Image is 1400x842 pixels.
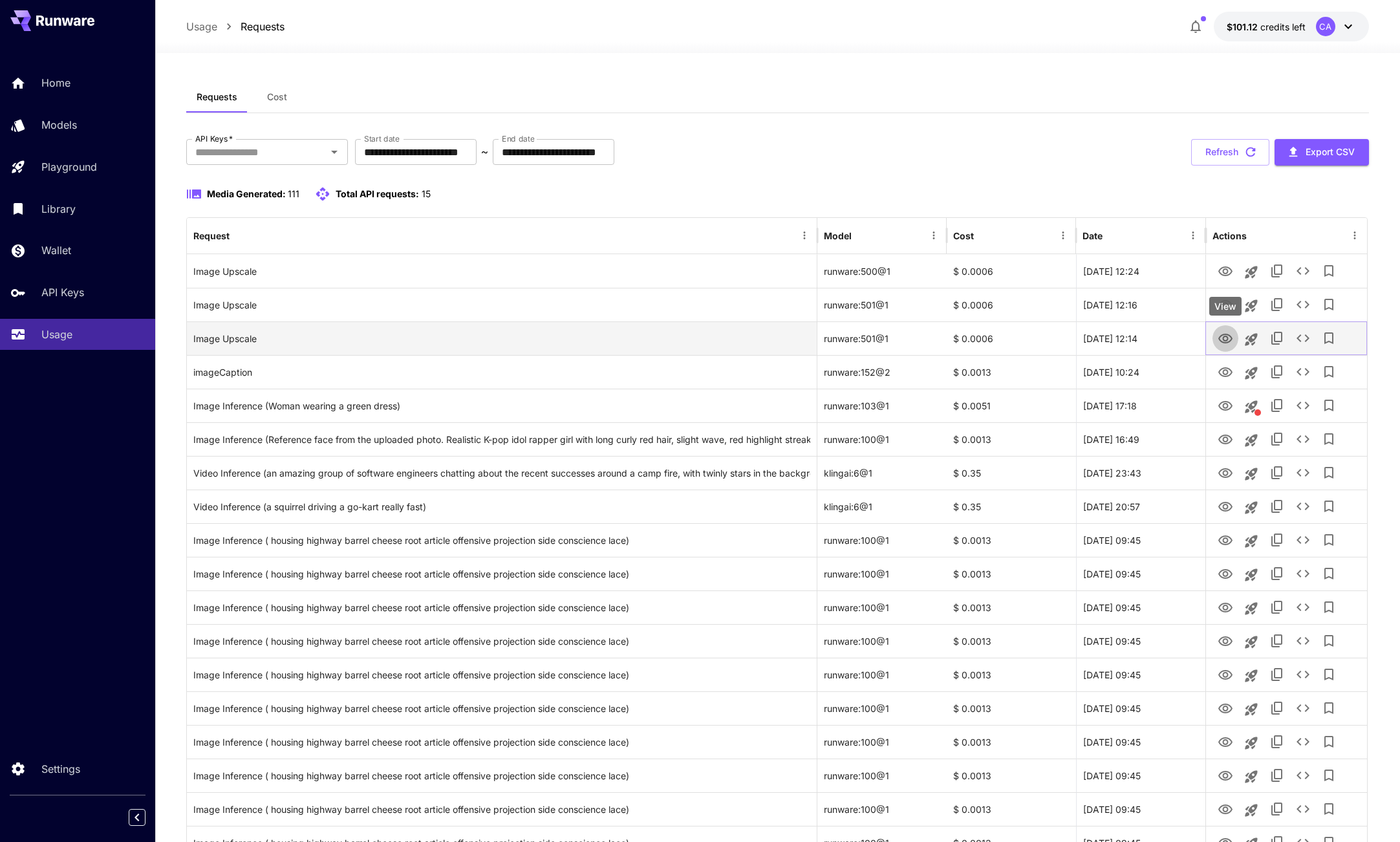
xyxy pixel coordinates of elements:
[947,523,1076,557] div: $ 0.0013
[193,288,810,321] div: Click to copy prompt
[1076,759,1205,792] div: 23 Sep, 2025 09:45
[947,355,1076,389] div: $ 0.0013
[1076,254,1205,288] div: 26 Sep, 2025 12:24
[817,523,947,557] div: runware:100@1
[1238,461,1264,487] button: Launch in playground
[1290,426,1316,452] button: See details
[193,726,810,759] div: Click to copy prompt
[817,624,947,658] div: runware:100@1
[241,19,285,34] a: Requests
[1212,661,1238,687] button: View
[1346,226,1364,244] button: Menu
[1212,627,1238,654] button: View
[817,759,947,792] div: runware:100@1
[1238,696,1264,722] button: Launch in playground
[1264,493,1290,519] button: Copy TaskUUID
[1290,359,1316,385] button: See details
[1238,663,1264,689] button: Launch in playground
[1316,258,1342,284] button: Add to library
[1316,527,1342,553] button: Add to library
[947,624,1076,658] div: $ 0.0013
[947,456,1076,490] div: $ 0.35
[325,143,343,161] button: Open
[1264,662,1290,687] button: Copy TaskUUID
[1076,523,1205,557] div: 23 Sep, 2025 09:45
[193,322,810,355] div: Click to copy prompt
[193,692,810,725] div: Click to copy prompt
[186,19,217,34] p: Usage
[41,285,84,300] p: API Keys
[947,759,1076,792] div: $ 0.0013
[1238,293,1264,319] button: Launch in playground
[231,226,249,244] button: Sort
[1212,493,1238,519] button: View
[1076,288,1205,321] div: 26 Sep, 2025 12:16
[193,759,810,792] div: Click to copy prompt
[1212,426,1238,452] button: View
[947,658,1076,691] div: $ 0.0013
[947,725,1076,759] div: $ 0.0013
[1076,321,1205,355] div: 26 Sep, 2025 12:14
[1290,628,1316,654] button: See details
[817,658,947,691] div: runware:100@1
[1290,460,1316,486] button: See details
[207,188,286,199] span: Media Generated:
[1238,797,1264,823] button: Launch in playground
[1290,729,1316,755] button: See details
[1238,327,1264,352] button: Launch in playground
[1316,561,1342,587] button: Add to library
[422,188,431,199] span: 15
[1316,493,1342,519] button: Add to library
[1260,21,1306,32] span: credits left
[1264,729,1290,755] button: Copy TaskUUID
[947,389,1076,422] div: $ 0.0051
[1264,258,1290,284] button: Copy TaskUUID
[1264,796,1290,822] button: Copy TaskUUID
[193,490,810,523] div: Click to copy prompt
[1316,628,1342,654] button: Add to library
[1082,230,1103,241] div: Date
[947,321,1076,355] div: $ 0.0006
[193,793,810,826] div: Click to copy prompt
[1076,792,1205,826] div: 23 Sep, 2025 09:45
[1104,226,1122,244] button: Sort
[41,159,97,175] p: Playground
[197,91,237,103] span: Requests
[1264,393,1290,418] button: Copy TaskUUID
[817,557,947,590] div: runware:100@1
[1076,624,1205,658] div: 23 Sep, 2025 09:45
[193,625,810,658] div: Click to copy prompt
[193,255,810,288] div: Click to copy prompt
[1316,796,1342,822] button: Add to library
[1191,139,1269,166] button: Refresh
[1238,259,1264,285] button: Launch in playground
[1316,762,1342,788] button: Add to library
[1290,561,1316,587] button: See details
[947,691,1076,725] div: $ 0.0013
[41,761,80,777] p: Settings
[1212,695,1238,721] button: View
[947,288,1076,321] div: $ 0.0006
[1290,796,1316,822] button: See details
[41,201,76,217] p: Library
[1238,360,1264,386] button: Launch in playground
[1076,490,1205,523] div: 24 Sep, 2025 20:57
[953,230,974,241] div: Cost
[1076,557,1205,590] div: 23 Sep, 2025 09:45
[1264,426,1290,452] button: Copy TaskUUID
[925,226,943,244] button: Menu
[1316,426,1342,452] button: Add to library
[947,490,1076,523] div: $ 0.35
[193,591,810,624] div: Click to copy prompt
[817,691,947,725] div: runware:100@1
[1264,762,1290,788] button: Copy TaskUUID
[1238,596,1264,621] button: Launch in playground
[41,75,70,91] p: Home
[1184,226,1202,244] button: Menu
[1238,394,1264,420] button: This request includes a reference image. Clicking this will load all other parameters, but for pr...
[817,422,947,456] div: runware:100@1
[1290,527,1316,553] button: See details
[41,243,71,258] p: Wallet
[1264,561,1290,587] button: Copy TaskUUID
[193,356,810,389] div: Click to copy prompt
